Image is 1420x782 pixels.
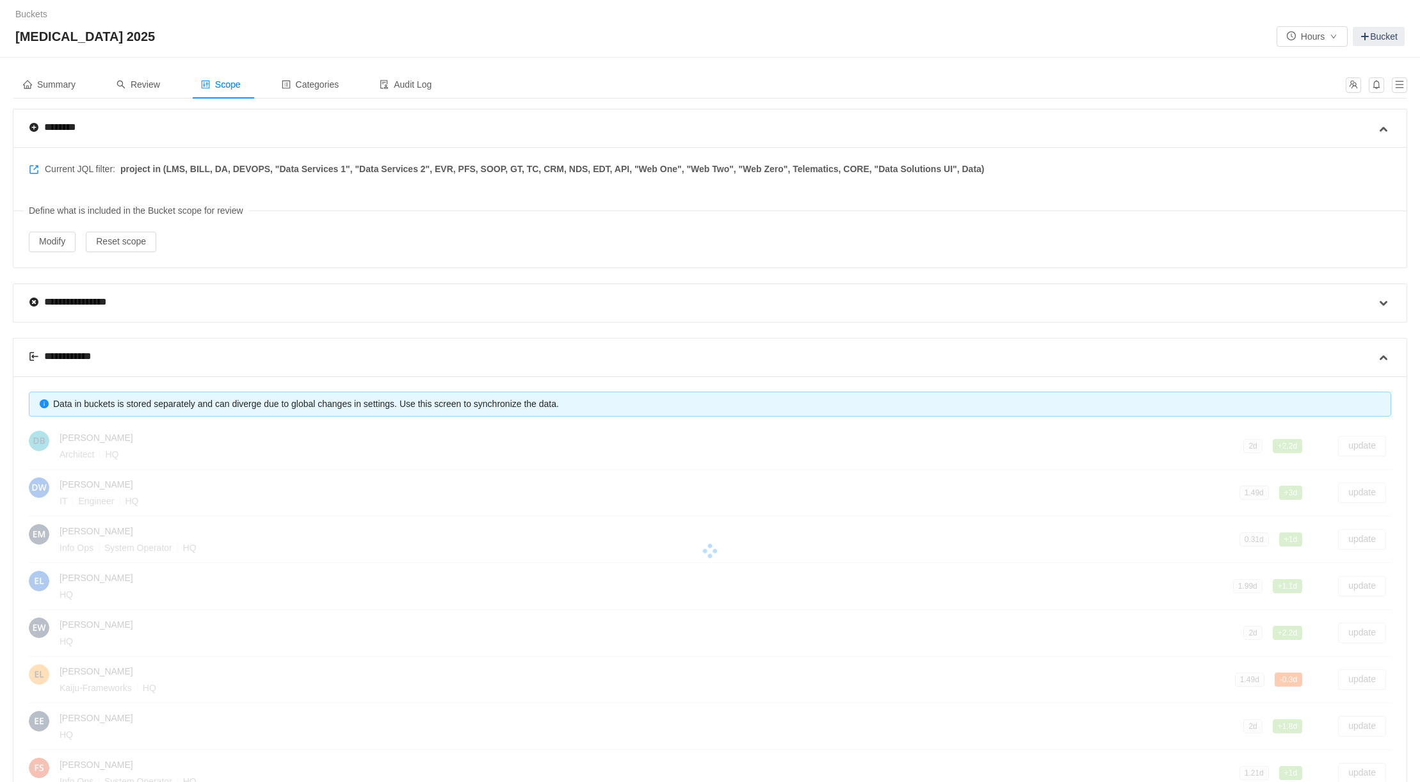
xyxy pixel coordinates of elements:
[53,399,559,409] span: Data in buckets is stored separately and can diverge due to global changes in settings. Use this ...
[648,18,658,28] i: icon: check-circle
[282,80,291,89] i: icon: profile
[15,9,47,19] a: Buckets
[40,399,49,408] i: icon: info-circle
[1392,77,1407,93] button: icon: menu
[86,232,156,252] button: Reset scope
[282,79,339,90] span: Categories
[23,79,76,90] span: Summary
[117,80,125,89] i: icon: search
[29,163,985,176] span: Current JQL filter:
[380,79,432,90] span: Audit Log
[1369,77,1384,93] button: icon: bell
[15,26,163,47] span: [MEDICAL_DATA] 2025
[663,18,772,28] span: [PERSON_NAME] updated
[117,79,160,90] span: Review
[201,79,241,90] span: Scope
[1346,77,1361,93] button: icon: team
[1277,26,1348,47] button: icon: clock-circleHoursicon: down
[1353,27,1405,46] a: Bucket
[201,80,210,89] i: icon: control
[23,80,32,89] i: icon: home
[380,80,389,89] i: icon: audit
[29,232,76,252] button: Modify
[24,199,248,223] span: Define what is included in the Bucket scope for review
[120,163,985,176] span: project in (LMS, BILL, DA, DEVOPS, "Data Services 1", "Data Services 2", EVR, PFS, SOOP, GT, TC, ...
